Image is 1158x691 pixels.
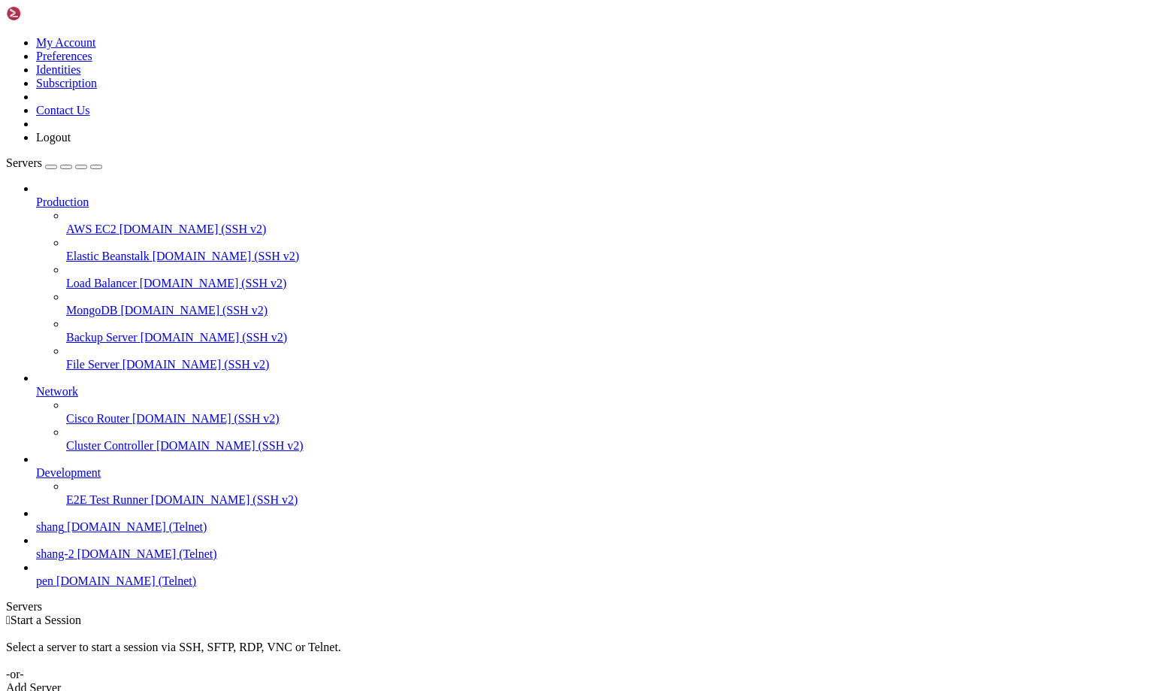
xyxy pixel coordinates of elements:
span: AWS EC2 [66,223,116,235]
span: [DOMAIN_NAME] (SSH v2) [119,223,267,235]
li: AWS EC2 [DOMAIN_NAME] (SSH v2) [66,209,1152,236]
span: E2E Test Runner [66,493,148,506]
span: [DOMAIN_NAME] (SSH v2) [140,277,287,289]
span: [DOMAIN_NAME] (SSH v2) [132,412,280,425]
span: [DOMAIN_NAME] (Telnet) [56,574,196,587]
a: Preferences [36,50,92,62]
span: Servers [6,156,42,169]
span: Cluster Controller [66,439,153,452]
span: shang-2 [36,547,74,560]
li: MongoDB [DOMAIN_NAME] (SSH v2) [66,290,1152,317]
span: Backup Server [66,331,138,344]
span: [DOMAIN_NAME] (SSH v2) [120,304,268,317]
a: AWS EC2 [DOMAIN_NAME] (SSH v2) [66,223,1152,236]
img: Shellngn [6,6,92,21]
a: File Server [DOMAIN_NAME] (SSH v2) [66,358,1152,371]
span: [DOMAIN_NAME] (SSH v2) [151,493,298,506]
span: Network [36,385,78,398]
span: shang [36,520,64,533]
span: Load Balancer [66,277,137,289]
a: Backup Server [DOMAIN_NAME] (SSH v2) [66,331,1152,344]
a: E2E Test Runner [DOMAIN_NAME] (SSH v2) [66,493,1152,507]
span: pen [36,574,53,587]
a: Load Balancer [DOMAIN_NAME] (SSH v2) [66,277,1152,290]
span: Elastic Beanstalk [66,250,150,262]
a: Servers [6,156,102,169]
li: Cluster Controller [DOMAIN_NAME] (SSH v2) [66,426,1152,453]
span: Development [36,466,101,479]
a: Network [36,385,1152,399]
span: [DOMAIN_NAME] (SSH v2) [153,250,300,262]
li: E2E Test Runner [DOMAIN_NAME] (SSH v2) [66,480,1152,507]
div: Servers [6,600,1152,614]
span: [DOMAIN_NAME] (SSH v2) [122,358,270,371]
li: Production [36,182,1152,371]
li: File Server [DOMAIN_NAME] (SSH v2) [66,344,1152,371]
span: Cisco Router [66,412,129,425]
a: Cisco Router [DOMAIN_NAME] (SSH v2) [66,412,1152,426]
li: Elastic Beanstalk [DOMAIN_NAME] (SSH v2) [66,236,1152,263]
a: Production [36,195,1152,209]
li: Load Balancer [DOMAIN_NAME] (SSH v2) [66,263,1152,290]
a: Development [36,466,1152,480]
li: Cisco Router [DOMAIN_NAME] (SSH v2) [66,399,1152,426]
li: shang [DOMAIN_NAME] (Telnet) [36,507,1152,534]
a: Contact Us [36,104,90,117]
li: Network [36,371,1152,453]
li: pen [DOMAIN_NAME] (Telnet) [36,561,1152,588]
li: shang-2 [DOMAIN_NAME] (Telnet) [36,534,1152,561]
a: shang [DOMAIN_NAME] (Telnet) [36,520,1152,534]
span:  [6,614,11,626]
span: [DOMAIN_NAME] (SSH v2) [156,439,304,452]
span: Production [36,195,89,208]
a: MongoDB [DOMAIN_NAME] (SSH v2) [66,304,1152,317]
span: MongoDB [66,304,117,317]
a: pen [DOMAIN_NAME] (Telnet) [36,574,1152,588]
a: My Account [36,36,96,49]
span: [DOMAIN_NAME] (SSH v2) [141,331,288,344]
span: File Server [66,358,119,371]
li: Development [36,453,1152,507]
a: Subscription [36,77,97,89]
a: Cluster Controller [DOMAIN_NAME] (SSH v2) [66,439,1152,453]
div: Select a server to start a session via SSH, SFTP, RDP, VNC or Telnet. -or- [6,627,1152,681]
span: Start a Session [11,614,81,626]
a: Identities [36,63,81,76]
a: Elastic Beanstalk [DOMAIN_NAME] (SSH v2) [66,250,1152,263]
span: [DOMAIN_NAME] (Telnet) [67,520,207,533]
a: shang-2 [DOMAIN_NAME] (Telnet) [36,547,1152,561]
li: Backup Server [DOMAIN_NAME] (SSH v2) [66,317,1152,344]
span: [DOMAIN_NAME] (Telnet) [77,547,217,560]
a: Logout [36,131,71,144]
